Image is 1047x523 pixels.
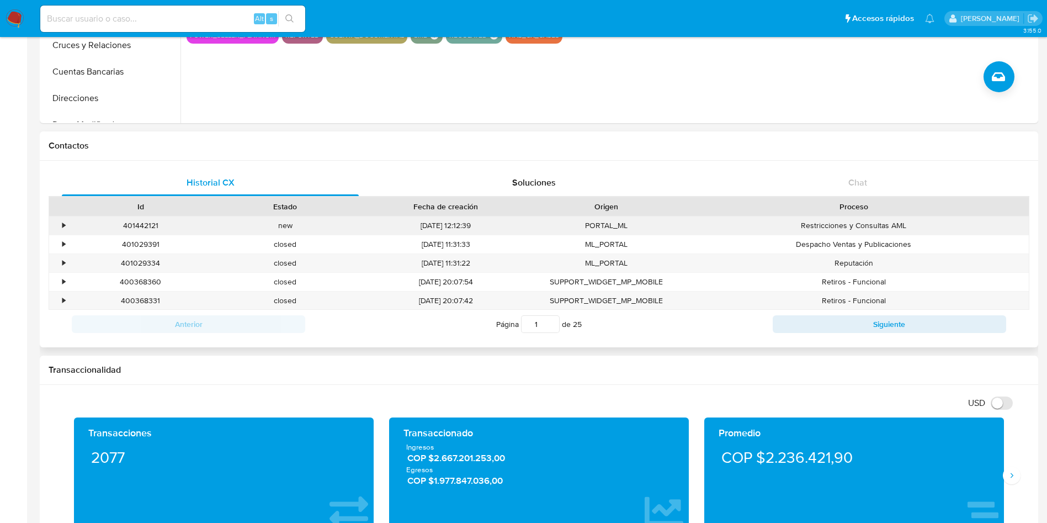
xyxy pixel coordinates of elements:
span: Historial CX [187,176,235,189]
div: closed [213,292,358,310]
div: SUPPORT_WIDGET_MP_MOBILE [534,273,679,291]
span: s [270,13,273,24]
div: ML_PORTAL [534,235,679,253]
div: [DATE] 12:12:39 [358,216,534,235]
button: smb [414,33,428,38]
p: damian.rodriguez@mercadolibre.com [961,13,1023,24]
div: [DATE] 11:31:22 [358,254,534,272]
div: closed [213,254,358,272]
div: PORTAL_ML [534,216,679,235]
span: 25 [573,319,582,330]
span: Soluciones [512,176,556,189]
button: reported [285,33,320,38]
button: search-icon [278,11,301,27]
div: • [62,220,65,231]
div: • [62,277,65,287]
div: [DATE] 11:31:33 [358,235,534,253]
div: Estado [221,201,350,212]
button: Datos Modificados [42,112,180,138]
span: 3.155.0 [1023,26,1041,35]
button: Siguiente [773,315,1006,333]
div: • [62,258,65,268]
div: Despacho Ventas y Publicaciones [679,235,1029,253]
div: Reputación [679,254,1029,272]
button: Anterior [72,315,305,333]
h1: Transaccionalidad [49,364,1029,376]
div: SUPPORT_WIDGET_MP_MOBILE [534,292,679,310]
span: Chat [848,176,867,189]
button: power_seller_platinum [190,33,275,38]
div: • [62,295,65,306]
div: 400368360 [68,273,213,291]
div: Fecha de creación [365,201,527,212]
div: 401029334 [68,254,213,272]
div: [DATE] 20:07:42 [358,292,534,310]
input: Buscar usuario o caso... [40,12,305,26]
div: Id [76,201,205,212]
div: Retiros - Funcional [679,273,1029,291]
div: Proceso [687,201,1021,212]
button: Cruces y Relaciones [42,32,180,59]
a: Notificaciones [925,14,934,23]
div: Retiros - Funcional [679,292,1029,310]
div: 400368331 [68,292,213,310]
button: has_cx_cases [509,33,559,38]
button: regulated [449,33,487,38]
div: Origen [542,201,671,212]
div: 401029391 [68,235,213,253]
span: Página de [496,315,582,333]
button: Cuentas Bancarias [42,59,180,85]
span: Accesos rápidos [852,13,914,24]
div: [DATE] 20:07:54 [358,273,534,291]
a: Salir [1027,13,1039,24]
button: cuenta_documental [329,33,404,38]
div: 401442121 [76,220,205,231]
h1: Contactos [49,140,1029,151]
div: ML_PORTAL [534,254,679,272]
div: Restricciones y Consultas AML [679,216,1029,235]
button: Direcciones [42,85,180,112]
div: • [62,239,65,250]
div: closed [213,235,358,253]
span: Alt [255,13,264,24]
div: closed [213,273,358,291]
div: new [213,216,358,235]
